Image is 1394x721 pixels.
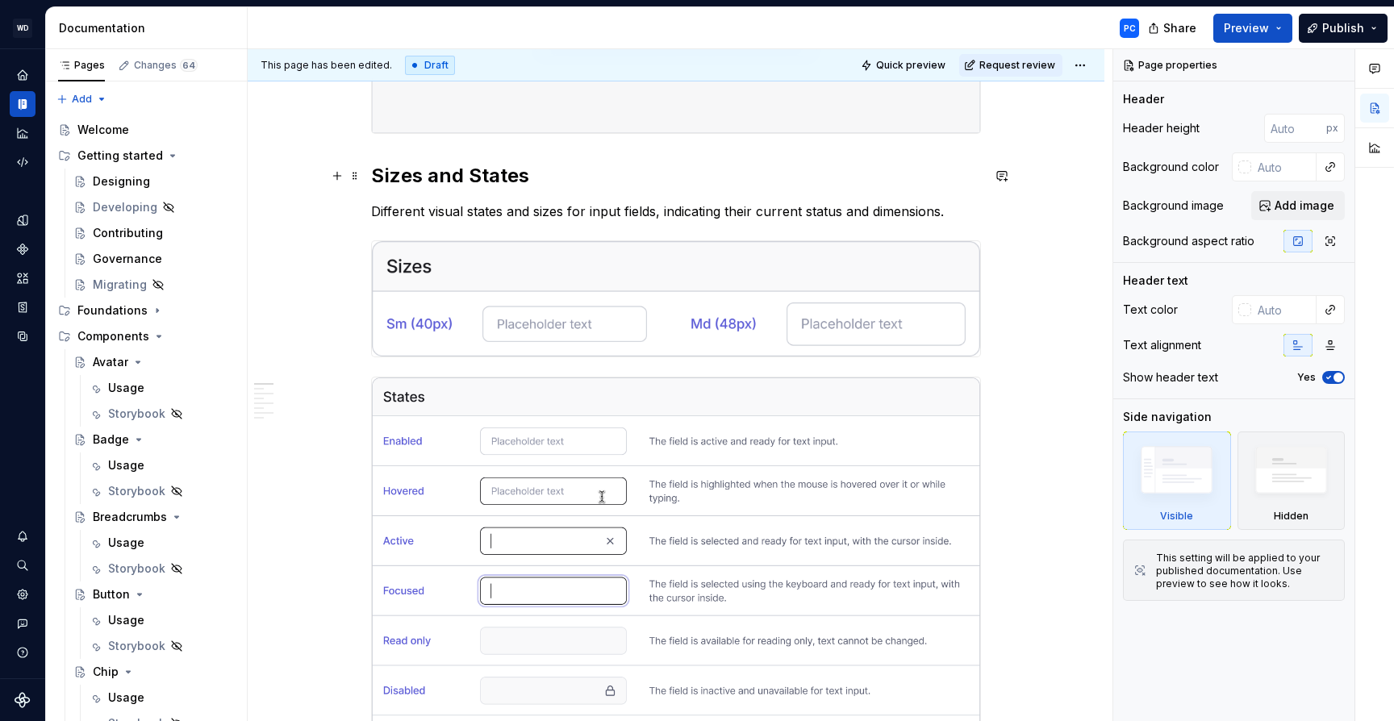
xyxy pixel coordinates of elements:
[93,251,162,267] div: Governance
[1123,337,1201,353] div: Text alignment
[93,664,119,680] div: Chip
[67,246,240,272] a: Governance
[1326,122,1338,135] p: px
[93,586,130,602] div: Button
[10,265,35,291] div: Assets
[82,478,240,504] a: Storybook
[1299,14,1388,43] button: Publish
[10,611,35,636] button: Contact support
[1213,14,1292,43] button: Preview
[77,328,149,344] div: Components
[979,59,1055,72] span: Request review
[93,173,150,190] div: Designing
[1156,552,1334,590] div: This setting will be applied to your published documentation. Use preview to see how it looks.
[3,10,42,45] button: WD
[10,294,35,320] div: Storybook stories
[15,692,31,708] svg: Supernova Logo
[1251,191,1345,220] button: Add image
[856,54,953,77] button: Quick preview
[82,452,240,478] a: Usage
[405,56,455,75] div: Draft
[1322,20,1364,36] span: Publish
[82,401,240,427] a: Storybook
[10,120,35,146] a: Analytics
[371,202,981,221] p: Different visual states and sizes for input fields, indicating their current status and dimensions.
[77,302,148,319] div: Foundations
[1251,295,1317,324] input: Auto
[10,552,35,578] button: Search ⌘K
[82,530,240,556] a: Usage
[59,20,240,36] div: Documentation
[180,59,198,72] span: 64
[1123,409,1212,425] div: Side navigation
[1264,114,1326,143] input: Auto
[1123,369,1218,386] div: Show header text
[1123,91,1164,107] div: Header
[58,59,105,72] div: Pages
[1275,198,1334,214] span: Add image
[67,659,240,685] a: Chip
[134,59,198,72] div: Changes
[67,504,240,530] a: Breadcrumbs
[108,561,165,577] div: Storybook
[67,272,240,298] a: Migrating
[108,406,165,422] div: Storybook
[77,148,163,164] div: Getting started
[371,163,981,189] h2: Sizes and States
[261,59,392,72] span: This page has been edited.
[67,581,240,607] a: Button
[1297,371,1316,384] label: Yes
[93,277,147,293] div: Migrating
[1224,20,1269,36] span: Preview
[52,88,112,110] button: Add
[1163,20,1196,36] span: Share
[108,638,165,654] div: Storybook
[82,375,240,401] a: Usage
[10,581,35,607] div: Settings
[52,117,240,143] a: Welcome
[77,122,129,138] div: Welcome
[93,509,167,525] div: Breadcrumbs
[52,298,240,323] div: Foundations
[108,690,144,706] div: Usage
[10,323,35,349] a: Data sources
[1123,431,1231,530] div: Visible
[1123,120,1200,136] div: Header height
[10,207,35,233] div: Design tokens
[372,241,980,357] img: 02a7d97e-f39b-4da0-976c-78b273e92829.png
[108,483,165,499] div: Storybook
[1274,510,1308,523] div: Hidden
[108,457,144,473] div: Usage
[1123,273,1188,289] div: Header text
[93,199,157,215] div: Developing
[1251,152,1317,181] input: Auto
[67,169,240,194] a: Designing
[13,19,32,38] div: WD
[1237,431,1346,530] div: Hidden
[10,149,35,175] div: Code automation
[108,612,144,628] div: Usage
[10,523,35,549] button: Notifications
[108,380,144,396] div: Usage
[1123,233,1254,249] div: Background aspect ratio
[959,54,1062,77] button: Request review
[82,633,240,659] a: Storybook
[10,62,35,88] a: Home
[82,607,240,633] a: Usage
[82,685,240,711] a: Usage
[10,236,35,262] a: Components
[93,225,163,241] div: Contributing
[52,143,240,169] div: Getting started
[1124,22,1136,35] div: PC
[1123,159,1219,175] div: Background color
[67,427,240,452] a: Badge
[1160,510,1193,523] div: Visible
[1123,302,1178,318] div: Text color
